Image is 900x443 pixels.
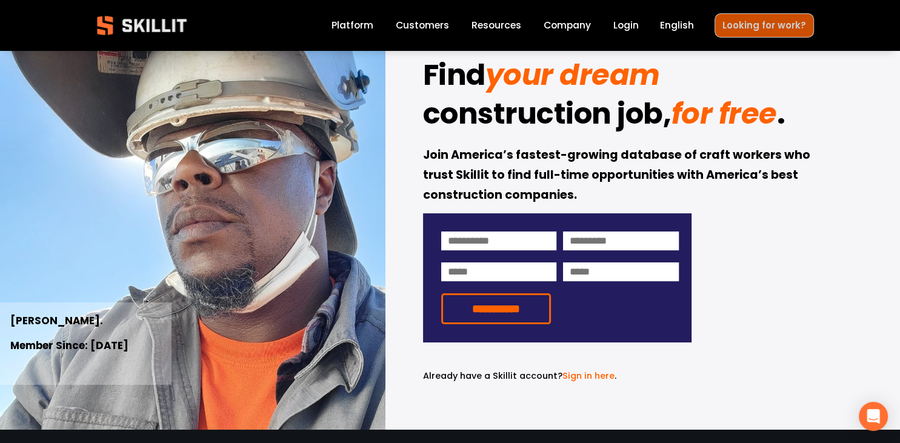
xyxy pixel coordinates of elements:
[715,13,814,37] a: Looking for work?
[10,313,103,330] strong: [PERSON_NAME].
[10,338,128,355] strong: Member Since: [DATE]
[671,93,776,134] em: for free
[423,370,562,382] span: Already have a Skillit account?
[423,146,813,205] strong: Join America’s fastest-growing database of craft workers who trust Skillit to find full-time oppo...
[396,18,449,34] a: Customers
[472,18,521,32] span: Resources
[544,18,591,34] a: Company
[87,7,197,44] img: Skillit
[423,53,485,102] strong: Find
[423,369,692,383] p: .
[859,402,888,431] div: Open Intercom Messenger
[332,18,373,34] a: Platform
[613,18,639,34] a: Login
[423,92,672,141] strong: construction job,
[659,18,693,34] div: language picker
[562,370,615,382] a: Sign in here
[777,92,785,141] strong: .
[659,18,693,32] span: English
[472,18,521,34] a: folder dropdown
[485,55,660,95] em: your dream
